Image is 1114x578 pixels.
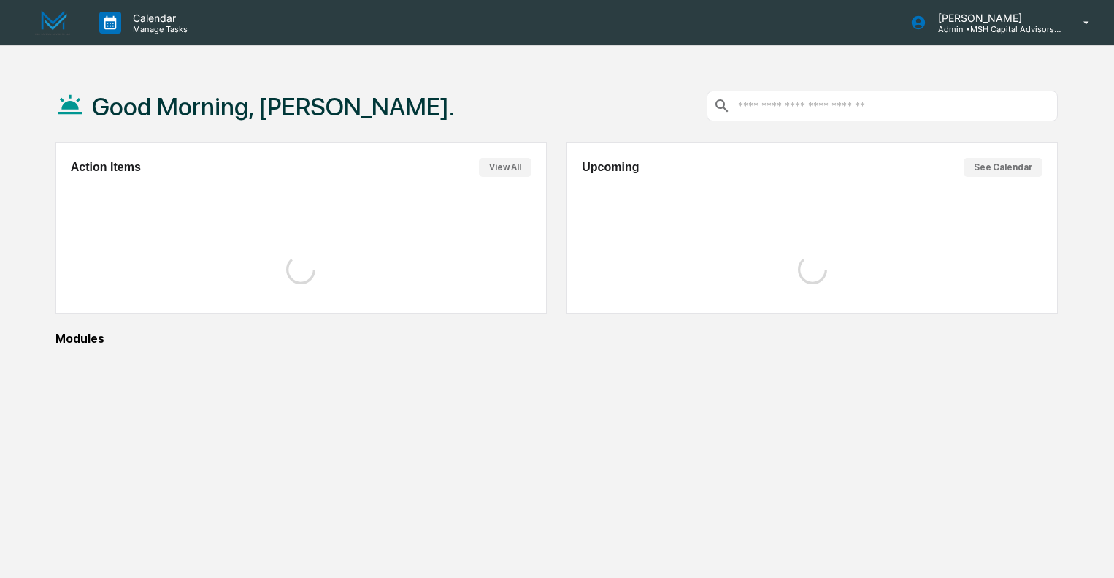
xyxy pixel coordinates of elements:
[926,12,1062,24] p: [PERSON_NAME]
[35,10,70,36] img: logo
[55,332,1058,346] div: Modules
[926,24,1062,34] p: Admin • MSH Capital Advisors LLC - RIA
[92,92,455,121] h1: Good Morning, [PERSON_NAME].
[479,158,531,177] button: View All
[71,161,141,174] h2: Action Items
[964,158,1042,177] button: See Calendar
[121,24,195,34] p: Manage Tasks
[121,12,195,24] p: Calendar
[582,161,639,174] h2: Upcoming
